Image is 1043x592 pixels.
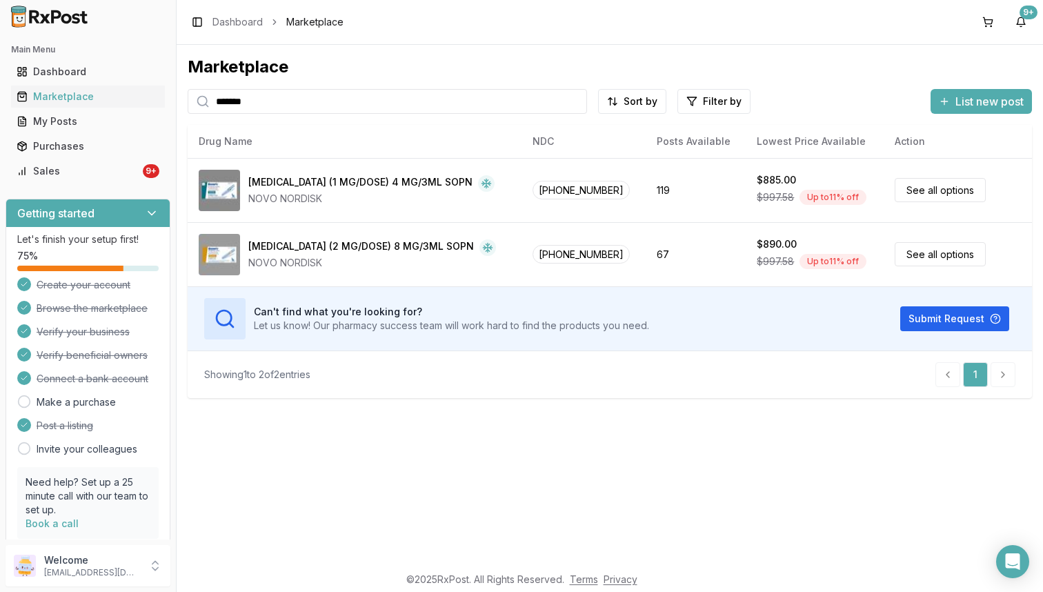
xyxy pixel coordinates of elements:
[533,181,630,199] span: [PHONE_NUMBER]
[199,234,240,275] img: Ozempic (2 MG/DOSE) 8 MG/3ML SOPN
[963,362,988,387] a: 1
[37,302,148,315] span: Browse the marketplace
[37,419,93,433] span: Post a listing
[646,125,746,158] th: Posts Available
[37,442,137,456] a: Invite your colleagues
[6,135,170,157] button: Purchases
[757,173,796,187] div: $885.00
[11,159,165,184] a: Sales9+
[248,175,473,192] div: [MEDICAL_DATA] (1 MG/DOSE) 4 MG/3ML SOPN
[895,178,986,202] a: See all options
[143,164,159,178] div: 9+
[44,567,140,578] p: [EMAIL_ADDRESS][DOMAIN_NAME]
[746,125,883,158] th: Lowest Price Available
[6,6,94,28] img: RxPost Logo
[799,254,866,269] div: Up to 11 % off
[212,15,344,29] nav: breadcrumb
[248,192,495,206] div: NOVO NORDISK
[254,319,649,333] p: Let us know! Our pharmacy success team will work hard to find the products you need.
[188,125,521,158] th: Drug Name
[286,15,344,29] span: Marketplace
[248,239,474,256] div: [MEDICAL_DATA] (2 MG/DOSE) 8 MG/3ML SOPN
[17,139,159,153] div: Purchases
[604,573,637,585] a: Privacy
[11,84,165,109] a: Marketplace
[677,89,751,114] button: Filter by
[17,90,159,103] div: Marketplace
[37,395,116,409] a: Make a purchase
[521,125,646,158] th: NDC
[17,249,38,263] span: 75 %
[646,158,746,222] td: 119
[11,59,165,84] a: Dashboard
[11,109,165,134] a: My Posts
[248,256,496,270] div: NOVO NORDISK
[37,348,148,362] span: Verify beneficial owners
[6,160,170,182] button: Sales9+
[931,89,1032,114] button: List new post
[799,190,866,205] div: Up to 11 % off
[26,517,79,529] a: Book a call
[533,245,630,264] span: [PHONE_NUMBER]
[37,278,130,292] span: Create your account
[212,15,263,29] a: Dashboard
[931,96,1032,110] a: List new post
[935,362,1015,387] nav: pagination
[1010,11,1032,33] button: 9+
[11,134,165,159] a: Purchases
[6,86,170,108] button: Marketplace
[757,255,794,268] span: $997.58
[6,110,170,132] button: My Posts
[6,61,170,83] button: Dashboard
[37,325,130,339] span: Verify your business
[17,115,159,128] div: My Posts
[188,56,1032,78] div: Marketplace
[44,553,140,567] p: Welcome
[646,222,746,286] td: 67
[17,65,159,79] div: Dashboard
[624,95,657,108] span: Sort by
[757,237,797,251] div: $890.00
[17,233,159,246] p: Let's finish your setup first!
[14,555,36,577] img: User avatar
[17,164,140,178] div: Sales
[895,242,986,266] a: See all options
[199,170,240,211] img: Ozempic (1 MG/DOSE) 4 MG/3ML SOPN
[955,93,1024,110] span: List new post
[37,372,148,386] span: Connect a bank account
[17,205,95,221] h3: Getting started
[703,95,742,108] span: Filter by
[757,190,794,204] span: $997.58
[900,306,1009,331] button: Submit Request
[254,305,649,319] h3: Can't find what you're looking for?
[996,545,1029,578] div: Open Intercom Messenger
[1020,6,1037,19] div: 9+
[598,89,666,114] button: Sort by
[26,475,150,517] p: Need help? Set up a 25 minute call with our team to set up.
[11,44,165,55] h2: Main Menu
[884,125,1032,158] th: Action
[570,573,598,585] a: Terms
[204,368,310,382] div: Showing 1 to 2 of 2 entries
